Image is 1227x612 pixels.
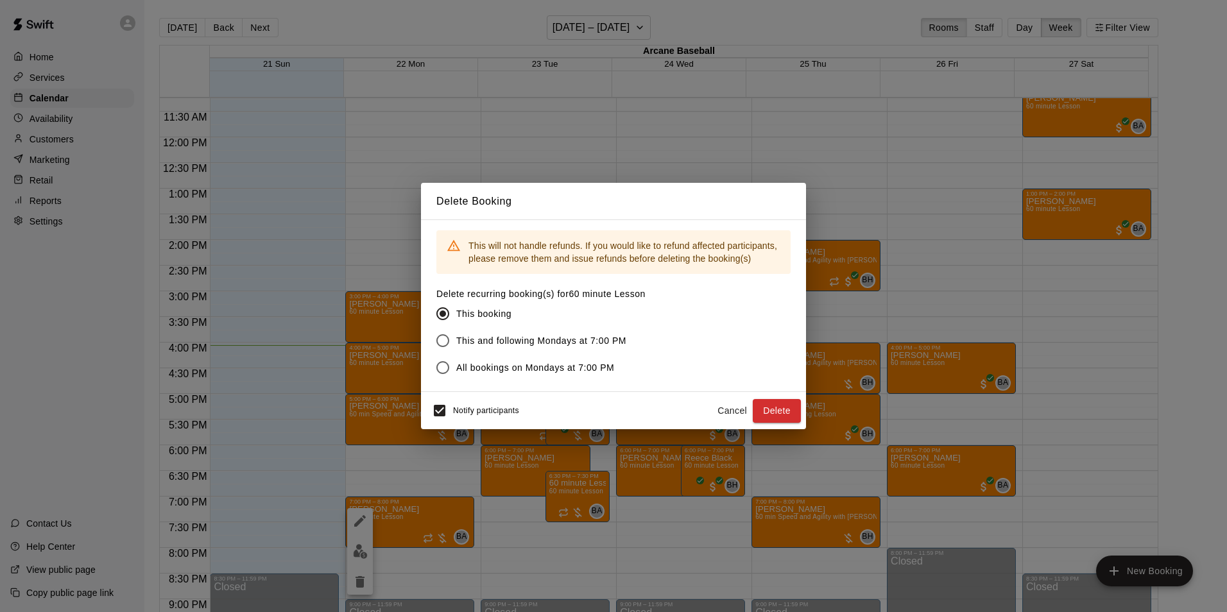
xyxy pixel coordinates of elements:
[421,183,806,220] h2: Delete Booking
[456,361,614,375] span: All bookings on Mondays at 7:00 PM
[456,307,511,321] span: This booking
[456,334,626,348] span: This and following Mondays at 7:00 PM
[436,287,646,300] label: Delete recurring booking(s) for 60 minute Lesson
[468,234,780,270] div: This will not handle refunds. If you would like to refund affected participants, please remove th...
[712,399,753,423] button: Cancel
[753,399,801,423] button: Delete
[453,407,519,416] span: Notify participants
